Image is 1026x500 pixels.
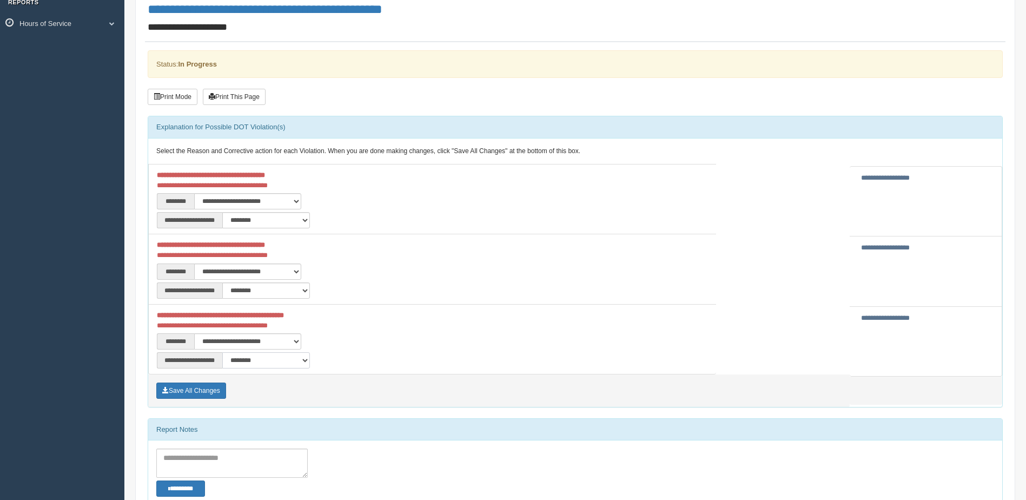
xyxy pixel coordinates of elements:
button: Save [156,383,226,399]
div: Status: [148,50,1003,78]
button: Print Mode [148,89,197,105]
div: Report Notes [148,419,1002,440]
strong: In Progress [178,60,217,68]
div: Select the Reason and Corrective action for each Violation. When you are done making changes, cli... [148,139,1002,165]
button: Change Filter Options [156,481,205,497]
div: Explanation for Possible DOT Violation(s) [148,116,1002,138]
button: Print This Page [203,89,266,105]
